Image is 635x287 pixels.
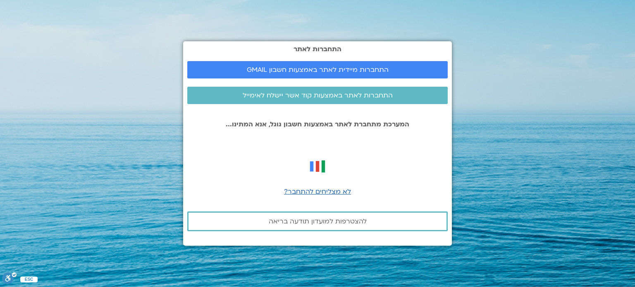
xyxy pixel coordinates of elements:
[243,92,393,99] span: התחברות לאתר באמצעות קוד אשר יישלח לאימייל
[187,45,448,53] h2: התחברות לאתר
[187,87,448,104] a: התחברות לאתר באמצעות קוד אשר יישלח לאימייל
[187,211,448,231] a: להצטרפות למועדון תודעה בריאה
[284,187,351,196] a: לא מצליחים להתחבר?
[187,121,448,128] p: המערכת מתחברת לאתר באמצעות חשבון גוגל, אנא המתינו...
[247,66,389,74] span: התחברות מיידית לאתר באמצעות חשבון GMAIL
[269,218,367,225] span: להצטרפות למועדון תודעה בריאה
[187,61,448,78] a: התחברות מיידית לאתר באמצעות חשבון GMAIL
